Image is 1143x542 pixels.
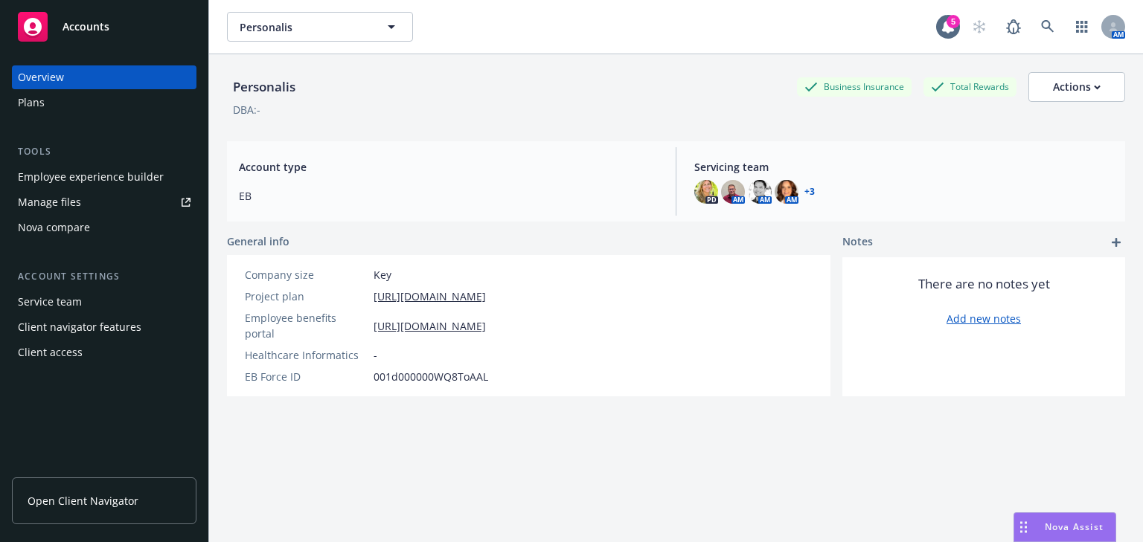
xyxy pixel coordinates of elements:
[18,315,141,339] div: Client navigator features
[245,267,368,283] div: Company size
[63,21,109,33] span: Accounts
[12,65,196,89] a: Overview
[842,233,873,251] span: Notes
[12,165,196,189] a: Employee experience builder
[12,315,196,339] a: Client navigator features
[12,290,196,314] a: Service team
[245,310,368,341] div: Employee benefits portal
[374,318,486,334] a: [URL][DOMAIN_NAME]
[804,187,815,196] a: +3
[239,159,658,175] span: Account type
[18,216,90,239] div: Nova compare
[694,159,1113,175] span: Servicing team
[18,91,45,114] div: Plans
[227,77,301,97] div: Personalis
[12,6,196,48] a: Accounts
[227,233,289,249] span: General info
[1107,233,1125,251] a: add
[374,288,486,304] a: [URL][DOMAIN_NAME]
[12,91,196,114] a: Plans
[18,190,81,214] div: Manage files
[1053,73,1101,101] div: Actions
[233,102,260,117] div: DBA: -
[1014,513,1033,541] div: Drag to move
[947,311,1021,326] a: Add new notes
[12,144,196,159] div: Tools
[1067,12,1097,42] a: Switch app
[748,180,772,204] img: photo
[12,190,196,214] a: Manage files
[797,77,912,96] div: Business Insurance
[1028,72,1125,102] button: Actions
[1033,12,1063,42] a: Search
[775,180,798,204] img: photo
[227,12,413,42] button: Personalis
[245,347,368,363] div: Healthcare Informatics
[374,347,377,363] span: -
[923,77,1016,96] div: Total Rewards
[999,12,1028,42] a: Report a Bug
[918,275,1050,293] span: There are no notes yet
[239,188,658,204] span: EB
[694,180,718,204] img: photo
[12,269,196,284] div: Account settings
[245,288,368,304] div: Project plan
[947,15,960,28] div: 5
[721,180,745,204] img: photo
[1045,520,1104,533] span: Nova Assist
[240,19,368,35] span: Personalis
[245,369,368,384] div: EB Force ID
[18,165,164,189] div: Employee experience builder
[374,369,488,384] span: 001d000000WQ8ToAAL
[18,65,64,89] div: Overview
[18,290,82,314] div: Service team
[28,493,138,509] span: Open Client Navigator
[374,267,391,283] span: Key
[1014,512,1116,542] button: Nova Assist
[18,341,83,364] div: Client access
[12,216,196,239] a: Nova compare
[12,341,196,364] a: Client access
[964,12,994,42] a: Start snowing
